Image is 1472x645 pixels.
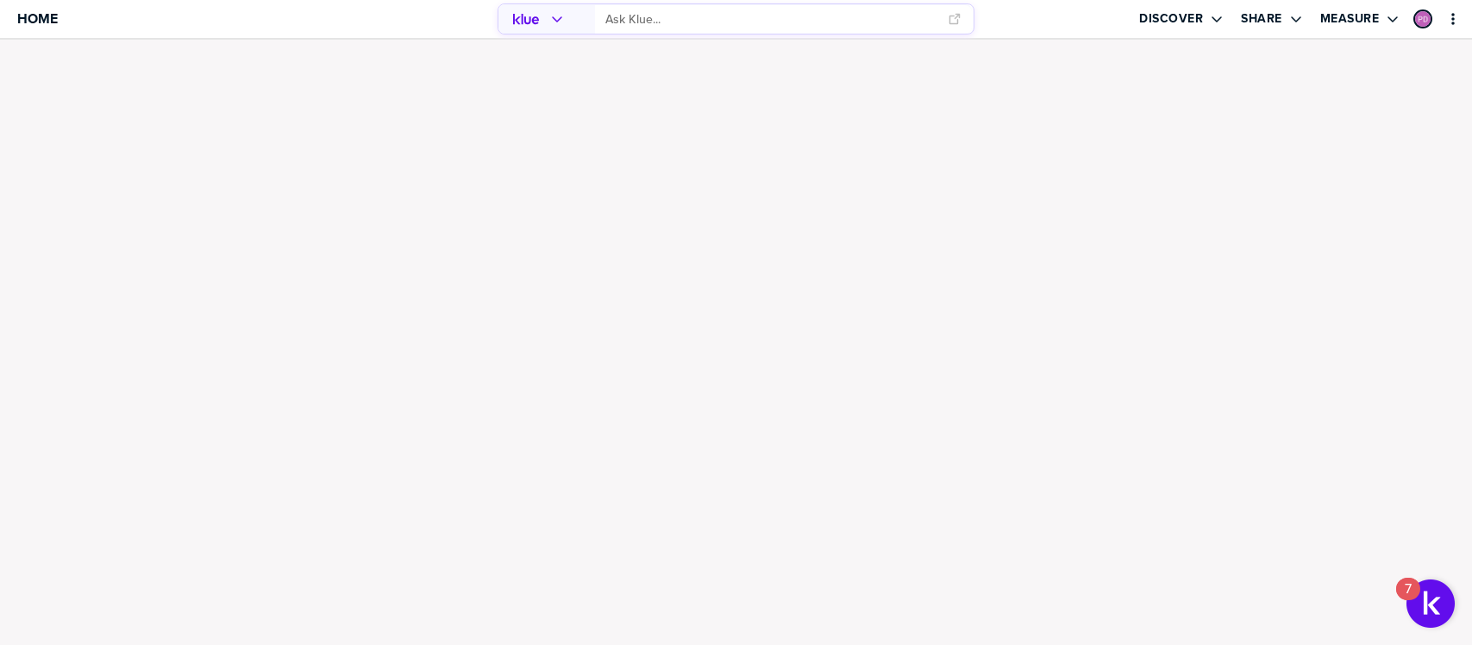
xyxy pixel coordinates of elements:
label: Share [1241,11,1282,27]
input: Ask Klue... [605,5,937,34]
div: Priyanshi Dwivedi [1413,9,1432,28]
img: 40206ca5310b45c849f0f6904836f26c-sml.png [1415,11,1431,27]
span: Home [17,11,58,26]
label: Discover [1139,11,1203,27]
label: Measure [1320,11,1380,27]
button: Open Resource Center, 7 new notifications [1406,579,1455,628]
a: Edit Profile [1412,8,1434,30]
div: 7 [1405,589,1412,611]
